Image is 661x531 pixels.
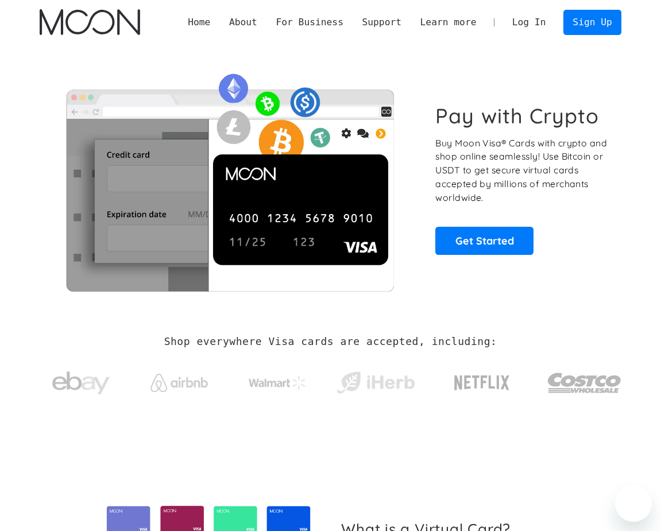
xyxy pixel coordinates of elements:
[411,15,485,29] div: Learn more
[502,10,555,34] a: Log In
[40,9,141,35] a: home
[420,15,477,29] div: Learn more
[220,15,267,29] div: About
[432,357,532,403] a: Netflix
[40,354,122,407] a: ebay
[236,365,319,396] a: Walmart
[547,351,621,410] a: Costco
[40,9,141,35] img: Moon Logo
[563,10,621,35] a: Sign Up
[615,485,652,522] iframe: Button to launch messaging window
[453,369,511,397] img: Netflix
[547,362,621,404] img: Costco
[164,335,497,348] h2: Shop everywhere Visa cards are accepted, including:
[435,227,534,255] a: Get Started
[138,362,221,397] a: Airbnb
[334,357,417,403] a: iHerb
[435,103,599,128] h1: Pay with Crypto
[229,15,257,29] div: About
[435,137,609,205] p: Buy Moon Visa® Cards with crypto and shop online seamlessly! Use Bitcoin or USDT to get secure vi...
[52,365,110,401] img: ebay
[266,15,353,29] div: For Business
[40,66,420,292] img: Moon Cards let you spend your crypto anywhere Visa is accepted.
[179,15,220,29] a: Home
[249,376,306,390] img: Walmart
[353,15,411,29] div: Support
[362,15,401,29] div: Support
[334,369,417,397] img: iHerb
[150,374,208,392] img: Airbnb
[276,15,343,29] div: For Business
